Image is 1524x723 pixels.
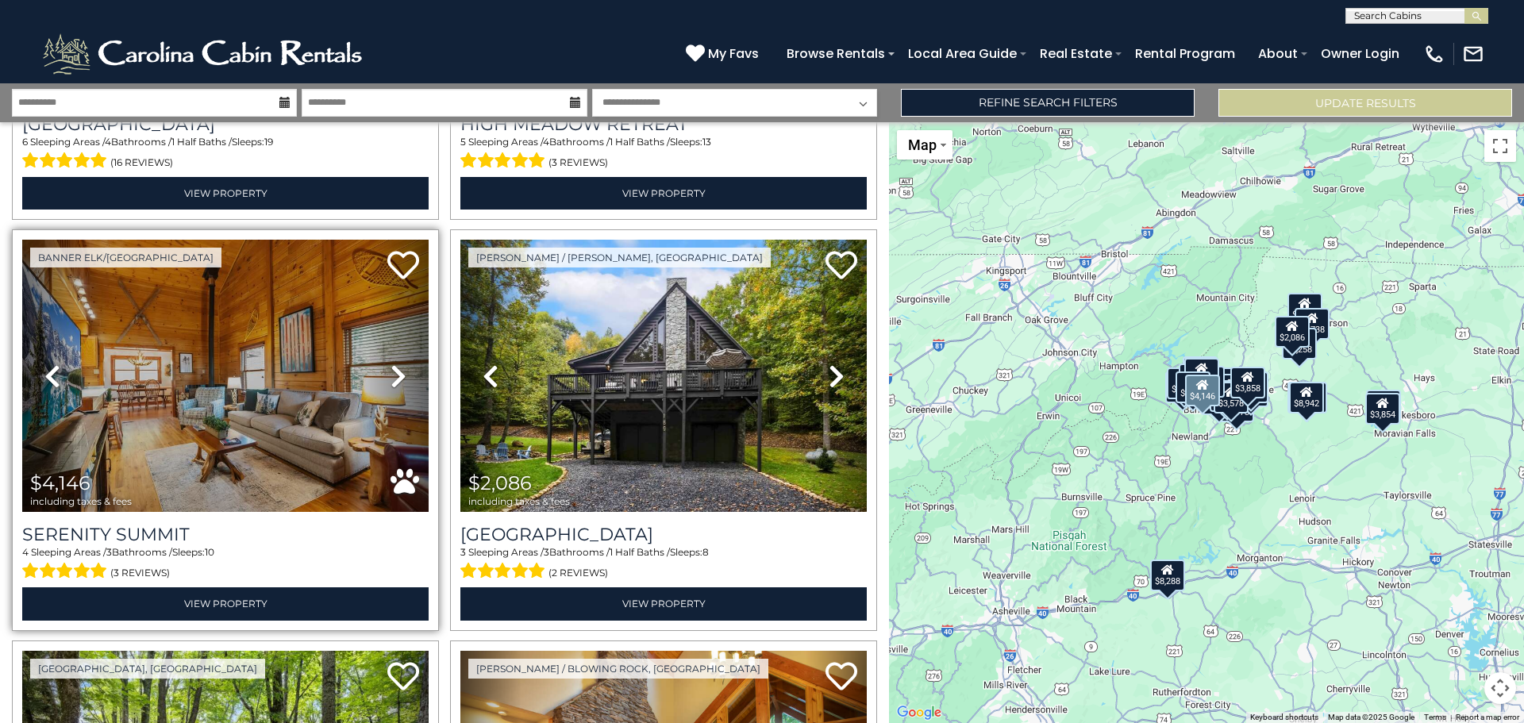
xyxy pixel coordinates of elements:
a: Browse Rentals [779,40,893,67]
div: $11,365 [1287,382,1327,413]
div: Sleeping Areas / Bathrooms / Sleeps: [22,545,429,583]
div: $3,854 [1365,392,1400,424]
a: Rental Program [1127,40,1243,67]
div: $9,713 [1366,389,1401,421]
div: $1,738 [1295,308,1330,340]
span: including taxes & fees [468,496,570,506]
span: (3 reviews) [110,563,170,583]
div: $4,146 [1185,375,1220,406]
div: $3,578 [1214,381,1249,413]
div: $2,258 [1282,328,1317,360]
a: Open this area in Google Maps (opens a new window) [893,702,945,723]
a: View Property [460,587,867,620]
a: Owner Login [1313,40,1407,67]
div: $7,973 [1219,390,1254,421]
span: 3 [544,546,549,558]
div: $3,858 [1230,366,1265,398]
img: Google [893,702,945,723]
span: (16 reviews) [110,152,173,173]
img: White-1-2.png [40,30,369,78]
div: Sleeping Areas / Bathrooms / Sleeps: [460,545,867,583]
img: thumbnail_167346085.jpeg [460,240,867,512]
button: Keyboard shortcuts [1250,712,1318,723]
div: $2,086 [1275,315,1310,347]
button: Toggle fullscreen view [1484,130,1516,162]
div: Sleeping Areas / Bathrooms / Sleeps: [460,135,867,173]
span: 10 [205,546,214,558]
img: phone-regular-white.png [1423,43,1445,65]
a: [GEOGRAPHIC_DATA] [22,113,429,135]
span: 3 [460,546,466,558]
span: 1 Half Baths / [171,136,232,148]
div: $6,082 [1176,371,1210,402]
a: About [1250,40,1306,67]
h3: Creekside Hideaway [460,524,867,545]
a: Add to favorites [387,660,419,694]
a: Terms (opens in new tab) [1424,713,1446,721]
div: $4,300 [1184,357,1219,389]
a: Serenity Summit [22,524,429,545]
span: (3 reviews) [548,152,608,173]
span: 8 [702,546,709,558]
span: 19 [264,136,273,148]
span: $4,146 [30,471,90,494]
span: including taxes & fees [30,496,132,506]
a: [GEOGRAPHIC_DATA] [460,524,867,545]
span: 5 [460,136,466,148]
span: 6 [22,136,28,148]
a: Add to favorites [825,660,857,694]
a: Refine Search Filters [901,89,1195,117]
a: [PERSON_NAME] / [PERSON_NAME], [GEOGRAPHIC_DATA] [468,248,771,267]
a: Add to favorites [387,249,419,283]
span: 1 Half Baths / [610,136,670,148]
div: $3,974 [1287,292,1322,324]
div: $4,998 [1165,371,1200,403]
a: High Meadow Retreat [460,113,867,135]
div: $8,942 [1289,382,1324,413]
h3: Lake Haven Lodge [22,113,429,135]
span: 1 Half Baths / [610,546,670,558]
a: View Property [22,587,429,620]
img: mail-regular-white.png [1462,43,1484,65]
div: $2,293 [1202,383,1237,415]
span: My Favs [708,44,759,63]
a: Banner Elk/[GEOGRAPHIC_DATA] [30,248,221,267]
div: $8,288 [1150,559,1185,590]
div: $2,939 [1183,356,1218,387]
a: My Favs [686,44,763,64]
a: [PERSON_NAME] / Blowing Rock, [GEOGRAPHIC_DATA] [468,659,768,679]
span: 13 [702,136,711,148]
div: $4,867 [1210,379,1245,411]
button: Change map style [897,130,952,160]
a: Report a map error [1456,713,1519,721]
div: $2,617 [1167,367,1202,399]
span: 4 [22,546,29,558]
a: Add to favorites [825,249,857,283]
a: Real Estate [1032,40,1120,67]
a: [GEOGRAPHIC_DATA], [GEOGRAPHIC_DATA] [30,659,265,679]
a: View Property [22,177,429,210]
a: View Property [460,177,867,210]
button: Update Results [1218,89,1512,117]
span: (2 reviews) [548,563,608,583]
span: Map data ©2025 Google [1328,713,1414,721]
span: 4 [105,136,111,148]
span: 3 [106,546,112,558]
img: thumbnail_167191056.jpeg [22,240,429,512]
span: $2,086 [468,471,532,494]
a: Local Area Guide [900,40,1025,67]
div: Sleeping Areas / Bathrooms / Sleeps: [22,135,429,173]
span: Map [908,137,937,153]
div: $3,715 [1233,371,1268,402]
div: $7,835 [1233,375,1268,407]
button: Map camera controls [1484,672,1516,704]
div: $2,941 [1183,356,1218,388]
span: 4 [543,136,549,148]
